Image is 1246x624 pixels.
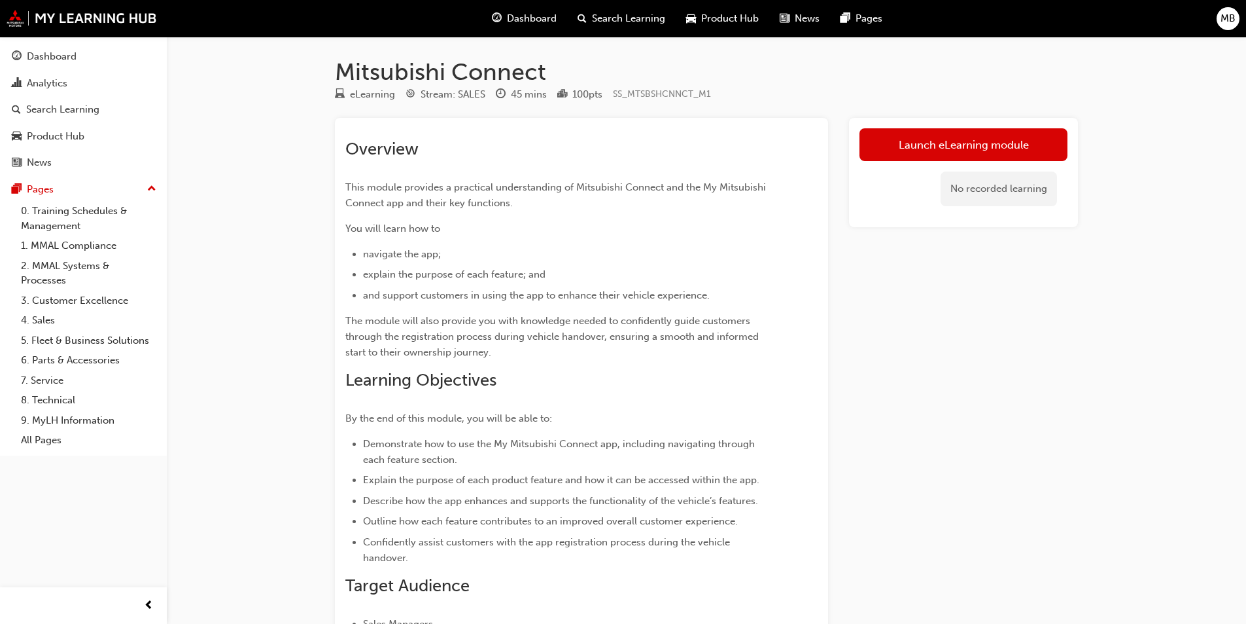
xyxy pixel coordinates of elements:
span: Overview [345,139,419,159]
span: Learning Objectives [345,370,496,390]
a: 8. Technical [16,390,162,411]
a: guage-iconDashboard [481,5,567,32]
span: Target Audience [345,576,470,596]
button: MB [1217,7,1239,30]
span: Explain the purpose of each product feature and how it can be accessed within the app. [363,474,759,486]
span: prev-icon [144,598,154,614]
span: Dashboard [507,11,557,26]
span: navigate the app; [363,248,441,260]
span: news-icon [12,157,22,169]
a: pages-iconPages [830,5,893,32]
button: Pages [5,177,162,202]
span: MB [1220,11,1236,26]
span: pages-icon [12,184,22,196]
span: This module provides a practical understanding of Mitsubishi Connect and the My Mitsubishi Connec... [345,181,769,209]
div: Stream [406,86,485,103]
a: 4. Sales [16,310,162,331]
span: up-icon [147,181,156,198]
a: search-iconSearch Learning [567,5,676,32]
span: chart-icon [12,78,22,90]
div: Stream: SALES [421,87,485,102]
span: The module will also provide you with knowledge needed to confidently guide customers through the... [345,315,761,358]
a: 3. Customer Excellence [16,291,162,311]
span: pages-icon [840,10,850,27]
a: car-iconProduct Hub [676,5,769,32]
div: Search Learning [26,102,99,117]
a: 6. Parts & Accessories [16,350,162,371]
img: mmal [7,10,157,27]
span: Confidently assist customers with the app registration process during the vehicle handover. [363,536,733,564]
a: 5. Fleet & Business Solutions [16,331,162,351]
span: Product Hub [701,11,759,26]
div: 100 pts [572,87,602,102]
a: 0. Training Schedules & Management [16,201,162,236]
span: search-icon [12,104,21,116]
span: Outline how each feature contributes to an improved overall customer experience. [363,515,738,527]
a: Launch eLearning module [859,128,1067,161]
span: news-icon [780,10,789,27]
a: Dashboard [5,45,162,69]
span: explain the purpose of each feature; and [363,268,545,280]
span: and support customers in using the app to enhance their vehicle experience. [363,289,710,301]
h1: Mitsubishi Connect [335,58,1078,86]
div: Analytics [27,76,67,91]
span: Pages [856,11,882,26]
a: News [5,151,162,175]
div: Type [335,86,395,103]
span: Demonstrate how to use the My Mitsubishi Connect app, including navigating through each feature s... [363,438,757,466]
div: Dashboard [27,49,77,64]
span: podium-icon [557,89,567,101]
div: No recorded learning [941,172,1057,206]
a: 9. MyLH Information [16,411,162,431]
div: 45 mins [511,87,547,102]
a: Analytics [5,71,162,96]
a: 2. MMAL Systems & Processes [16,256,162,291]
span: News [795,11,820,26]
span: Learning resource code [613,88,711,100]
a: Search Learning [5,98,162,122]
div: News [27,155,52,170]
span: By the end of this module, you will be able to: [345,413,552,424]
span: clock-icon [496,89,506,101]
span: learningResourceType_ELEARNING-icon [335,89,345,101]
span: car-icon [686,10,696,27]
span: Describe how the app enhances and supports the functionality of the vehicle’s features. [363,495,758,507]
span: search-icon [578,10,587,27]
div: Points [557,86,602,103]
a: Product Hub [5,124,162,149]
a: 7. Service [16,371,162,391]
span: guage-icon [492,10,502,27]
a: 1. MMAL Compliance [16,236,162,256]
a: All Pages [16,430,162,450]
a: news-iconNews [769,5,830,32]
div: Duration [496,86,547,103]
button: DashboardAnalyticsSearch LearningProduct HubNews [5,42,162,177]
div: Product Hub [27,129,84,144]
span: You will learn how to [345,223,440,234]
div: Pages [27,182,54,197]
span: target-icon [406,89,415,101]
div: eLearning [350,87,395,102]
span: car-icon [12,131,22,143]
span: guage-icon [12,51,22,63]
span: Search Learning [592,11,665,26]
